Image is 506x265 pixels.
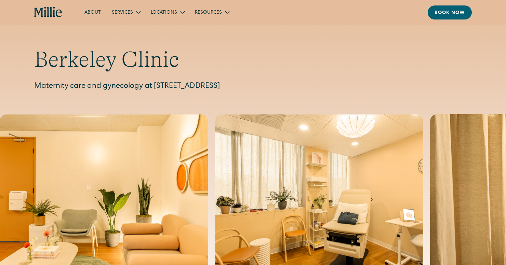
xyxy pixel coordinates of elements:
[34,7,63,18] a: home
[34,81,472,92] p: Maternity care and gynecology at [STREET_ADDRESS]
[79,6,106,18] a: About
[145,6,189,18] div: Locations
[195,9,222,16] div: Resources
[112,9,133,16] div: Services
[151,9,177,16] div: Locations
[435,10,465,17] div: Book now
[189,6,234,18] div: Resources
[106,6,145,18] div: Services
[34,47,472,73] h1: Berkeley Clinic
[428,5,472,19] a: Book now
